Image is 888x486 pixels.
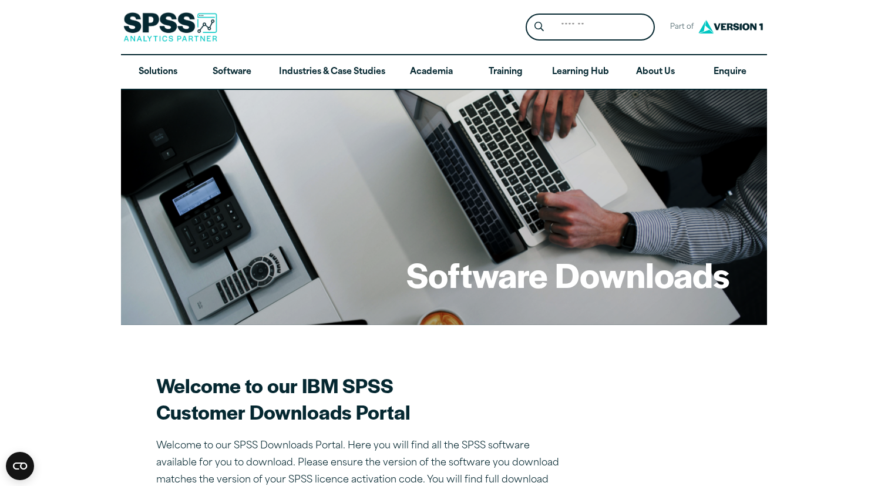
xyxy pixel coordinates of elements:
a: Learning Hub [543,55,618,89]
button: Search magnifying glass icon [529,16,550,38]
form: Site Header Search Form [526,14,655,41]
a: Enquire [693,55,767,89]
nav: Desktop version of site main menu [121,55,767,89]
a: Software [195,55,269,89]
img: SPSS Analytics Partner [123,12,217,42]
img: Version1 Logo [695,16,766,38]
svg: Search magnifying glass icon [534,22,544,32]
button: Open CMP widget [6,452,34,480]
a: About Us [618,55,692,89]
a: Training [469,55,543,89]
h2: Welcome to our IBM SPSS Customer Downloads Portal [156,372,567,425]
h1: Software Downloads [406,252,729,297]
a: Industries & Case Studies [270,55,395,89]
a: Solutions [121,55,195,89]
span: Part of [664,19,695,36]
a: Academia [395,55,469,89]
